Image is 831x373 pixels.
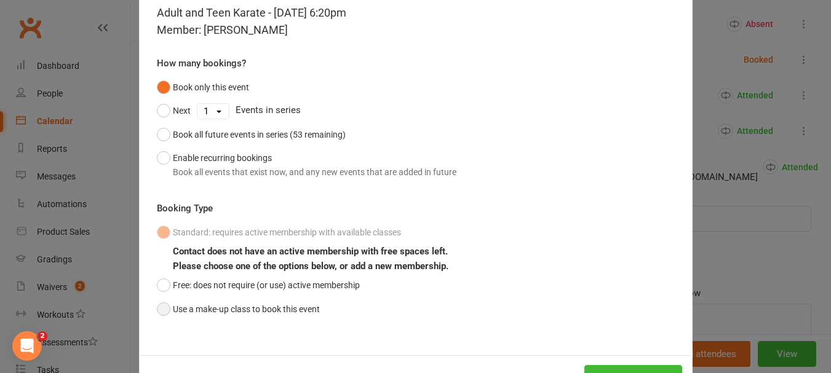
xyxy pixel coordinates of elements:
[157,123,346,146] button: Book all future events in series (53 remaining)
[157,201,213,216] label: Booking Type
[157,273,360,297] button: Free: does not require (or use) active membership
[173,246,448,257] b: Contact does not have an active membership with free spaces left.
[38,331,47,341] span: 2
[12,331,42,361] iframe: Intercom live chat
[157,4,675,39] div: Adult and Teen Karate - [DATE] 6:20pm Member: [PERSON_NAME]
[157,56,246,71] label: How many bookings?
[157,99,191,122] button: Next
[157,99,675,122] div: Events in series
[173,165,456,179] div: Book all events that exist now, and any new events that are added in future
[157,76,249,99] button: Book only this event
[157,146,456,184] button: Enable recurring bookingsBook all events that exist now, and any new events that are added in future
[173,261,448,272] b: Please choose one of the options below, or add a new membership.
[173,128,346,141] div: Book all future events in series (53 remaining)
[157,297,320,321] button: Use a make-up class to book this event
